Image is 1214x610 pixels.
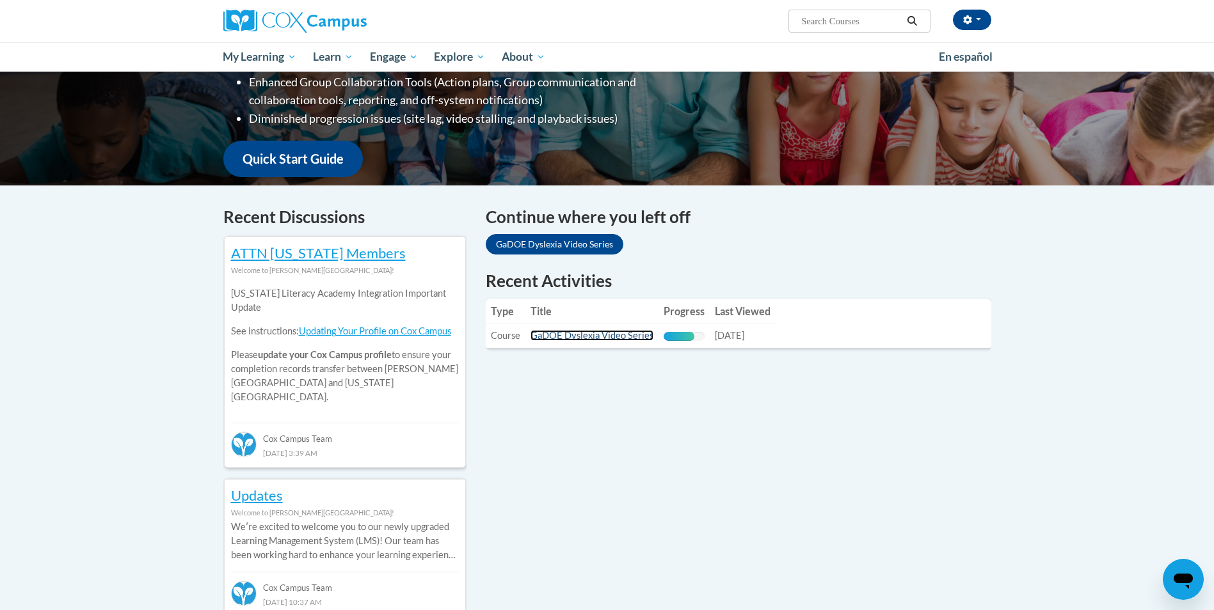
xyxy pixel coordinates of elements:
[313,49,353,65] span: Learn
[305,42,362,72] a: Learn
[223,205,467,230] h4: Recent Discussions
[231,487,283,504] a: Updates
[659,299,710,324] th: Progress
[370,49,418,65] span: Engage
[715,330,744,341] span: [DATE]
[1163,559,1204,600] iframe: Button to launch messaging window
[525,299,659,324] th: Title
[204,42,1010,72] div: Main menu
[426,42,493,72] a: Explore
[491,330,520,341] span: Course
[299,325,451,336] a: Updating Your Profile on Cox Campus
[231,244,406,262] a: ATTN [US_STATE] Members
[249,109,687,128] li: Diminished progression issues (site lag, video stalling, and playback issues)
[531,330,653,341] a: GaDOE Dyslexia Video Series
[486,299,525,324] th: Type
[930,43,1001,70] a: En español
[502,49,545,65] span: About
[231,263,459,278] div: Welcome to [PERSON_NAME][GEOGRAPHIC_DATA]!
[939,50,993,63] span: En español
[486,234,623,254] a: GaDOE Dyslexia Video Series
[223,10,367,33] img: Cox Campus
[231,572,459,595] div: Cox Campus Team
[223,49,296,65] span: My Learning
[223,141,363,177] a: Quick Start Guide
[231,446,459,460] div: [DATE] 3:39 AM
[486,269,991,292] h1: Recent Activities
[231,324,459,338] p: See instructions:
[249,73,687,110] li: Enhanced Group Collaboration Tools (Action plans, Group communication and collaboration tools, re...
[486,205,991,230] h4: Continue where you left off
[800,13,902,29] input: Search Courses
[215,42,305,72] a: My Learning
[223,10,467,33] a: Cox Campus
[710,299,776,324] th: Last Viewed
[231,423,459,446] div: Cox Campus Team
[953,10,991,30] button: Account Settings
[902,13,922,29] button: Search
[362,42,426,72] a: Engage
[231,581,257,606] img: Cox Campus Team
[231,432,257,457] img: Cox Campus Team
[664,332,694,341] div: Progress, %
[231,278,459,414] div: Please to ensure your completion records transfer between [PERSON_NAME][GEOGRAPHIC_DATA] and [US_...
[231,506,459,520] div: Welcome to [PERSON_NAME][GEOGRAPHIC_DATA]!
[231,595,459,609] div: [DATE] 10:37 AM
[231,520,459,562] p: Weʹre excited to welcome you to our newly upgraded Learning Management System (LMS)! Our team has...
[231,286,459,315] p: [US_STATE] Literacy Academy Integration Important Update
[258,349,392,360] b: update your Cox Campus profile
[434,49,485,65] span: Explore
[493,42,554,72] a: About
